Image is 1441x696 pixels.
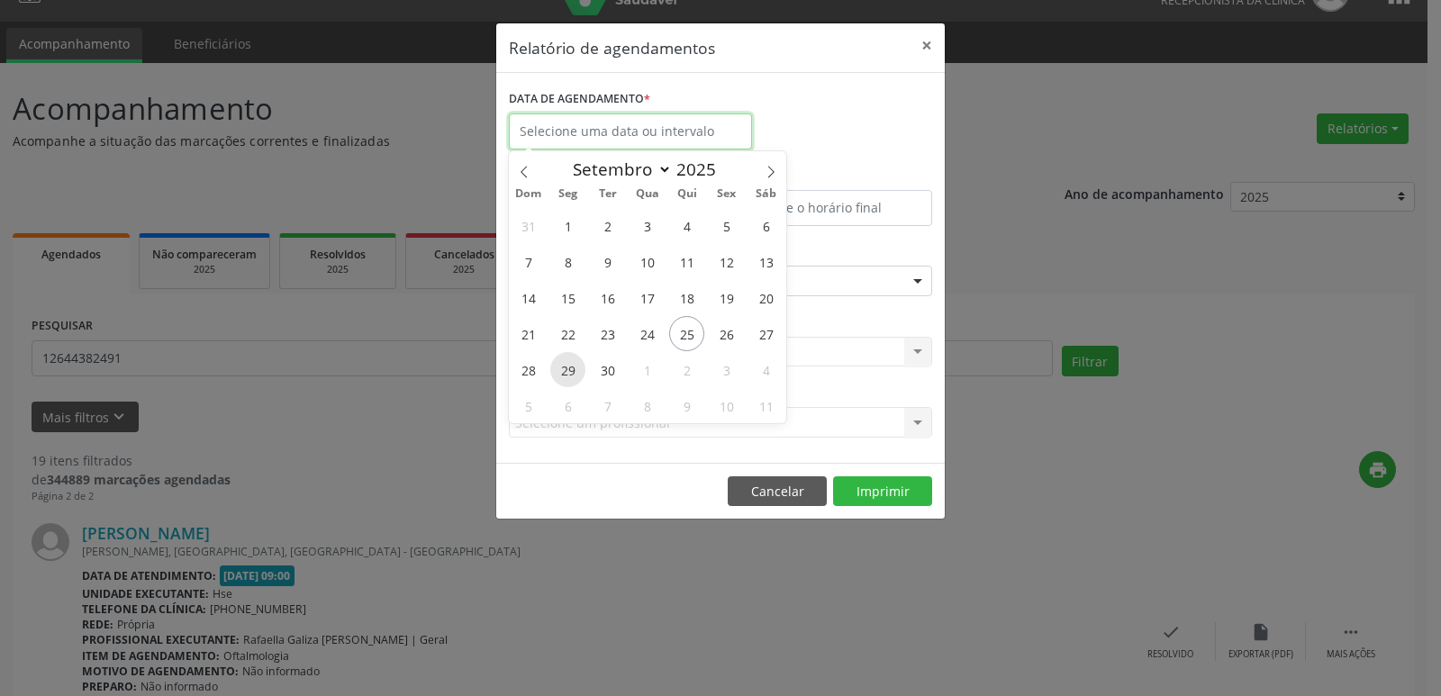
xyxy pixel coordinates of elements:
[709,388,744,423] span: Outubro 10, 2025
[630,244,665,279] span: Setembro 10, 2025
[669,208,704,243] span: Setembro 4, 2025
[511,352,546,387] span: Setembro 28, 2025
[588,188,628,200] span: Ter
[550,316,585,351] span: Setembro 22, 2025
[709,244,744,279] span: Setembro 12, 2025
[909,23,945,68] button: Close
[669,316,704,351] span: Setembro 25, 2025
[550,388,585,423] span: Outubro 6, 2025
[509,86,650,113] label: DATA DE AGENDAMENTO
[630,316,665,351] span: Setembro 24, 2025
[748,244,784,279] span: Setembro 13, 2025
[628,188,667,200] span: Qua
[630,208,665,243] span: Setembro 3, 2025
[590,316,625,351] span: Setembro 23, 2025
[725,162,932,190] label: ATÉ
[590,208,625,243] span: Setembro 2, 2025
[748,352,784,387] span: Outubro 4, 2025
[630,388,665,423] span: Outubro 8, 2025
[748,280,784,315] span: Setembro 20, 2025
[709,208,744,243] span: Setembro 5, 2025
[590,244,625,279] span: Setembro 9, 2025
[550,280,585,315] span: Setembro 15, 2025
[630,280,665,315] span: Setembro 17, 2025
[709,316,744,351] span: Setembro 26, 2025
[748,316,784,351] span: Setembro 27, 2025
[748,388,784,423] span: Outubro 11, 2025
[511,316,546,351] span: Setembro 21, 2025
[669,352,704,387] span: Outubro 2, 2025
[833,476,932,507] button: Imprimir
[550,208,585,243] span: Setembro 1, 2025
[590,352,625,387] span: Setembro 30, 2025
[709,352,744,387] span: Outubro 3, 2025
[550,352,585,387] span: Setembro 29, 2025
[747,188,786,200] span: Sáb
[669,244,704,279] span: Setembro 11, 2025
[511,208,546,243] span: Agosto 31, 2025
[669,280,704,315] span: Setembro 18, 2025
[511,244,546,279] span: Setembro 7, 2025
[548,188,588,200] span: Seg
[728,476,827,507] button: Cancelar
[550,244,585,279] span: Setembro 8, 2025
[709,280,744,315] span: Setembro 19, 2025
[725,190,932,226] input: Selecione o horário final
[590,280,625,315] span: Setembro 16, 2025
[509,188,548,200] span: Dom
[748,208,784,243] span: Setembro 6, 2025
[509,113,752,149] input: Selecione uma data ou intervalo
[511,388,546,423] span: Outubro 5, 2025
[630,352,665,387] span: Outubro 1, 2025
[564,157,672,182] select: Month
[707,188,747,200] span: Sex
[590,388,625,423] span: Outubro 7, 2025
[509,36,715,59] h5: Relatório de agendamentos
[667,188,707,200] span: Qui
[511,280,546,315] span: Setembro 14, 2025
[669,388,704,423] span: Outubro 9, 2025
[672,158,731,181] input: Year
